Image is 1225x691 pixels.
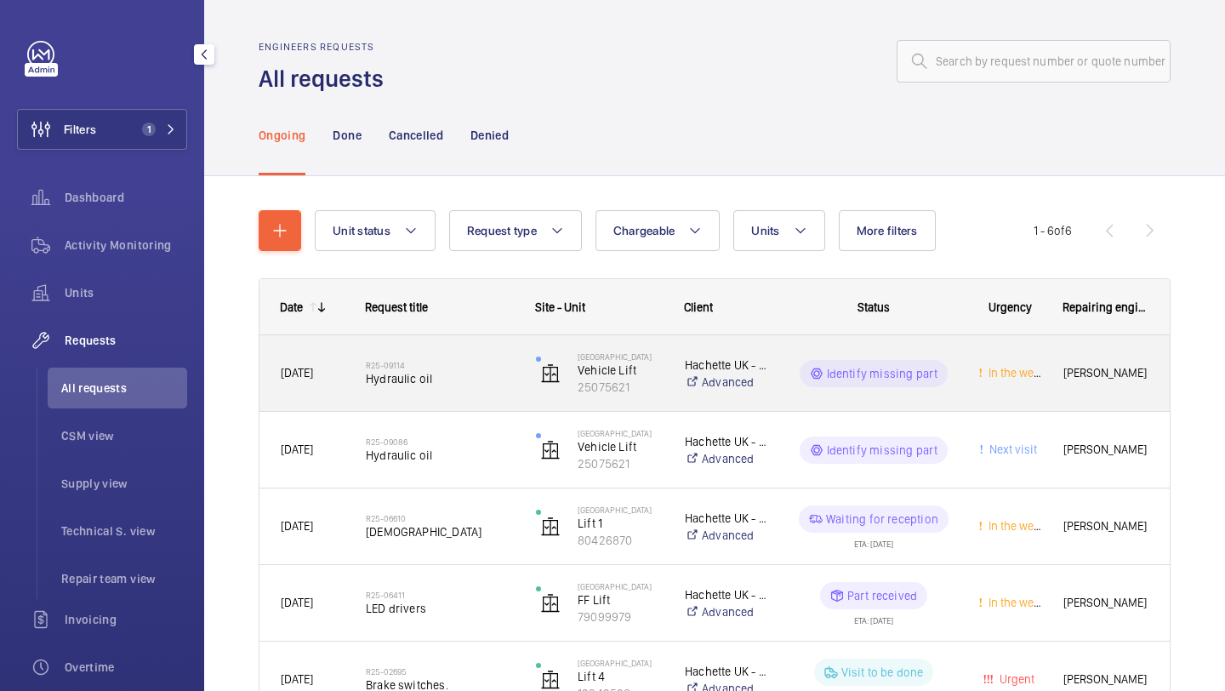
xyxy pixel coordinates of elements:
[986,443,1037,456] span: Next visit
[1034,225,1072,237] span: 1 - 6 6
[366,666,514,677] h2: R25-02695
[578,668,663,685] p: Lift 4
[578,438,663,455] p: Vehicle Lift
[1063,517,1148,536] span: [PERSON_NAME]
[366,360,514,370] h2: R25-09114
[65,659,187,676] span: Overtime
[281,443,313,456] span: [DATE]
[1063,593,1148,613] span: [PERSON_NAME]
[540,517,561,537] img: elevator.svg
[366,513,514,523] h2: R25-06610
[366,600,514,617] span: LED drivers
[65,189,187,206] span: Dashboard
[578,608,663,625] p: 79099979
[64,121,96,138] span: Filters
[540,670,561,690] img: elevator.svg
[685,663,769,680] p: Hachette UK - Carmelite House
[854,609,893,625] div: ETA: [DATE]
[578,379,663,396] p: 25075621
[281,519,313,533] span: [DATE]
[1063,440,1148,460] span: [PERSON_NAME]
[61,380,187,397] span: All requests
[685,510,769,527] p: Hachette UK - Carmelite House
[578,455,663,472] p: 25075621
[1063,363,1148,383] span: [PERSON_NAME]
[578,428,663,438] p: [GEOGRAPHIC_DATA]
[540,440,561,460] img: elevator.svg
[540,593,561,614] img: elevator.svg
[142,123,156,136] span: 1
[839,210,936,251] button: More filters
[259,127,305,144] p: Ongoing
[857,300,890,314] span: Status
[61,475,187,492] span: Supply view
[841,664,924,681] p: Visit to be done
[827,442,938,459] p: Identify missing part
[857,224,918,237] span: More filters
[897,40,1171,83] input: Search by request number or quote number
[540,363,561,384] img: elevator.svg
[280,300,303,314] div: Date
[281,366,313,380] span: [DATE]
[578,532,663,549] p: 80426870
[578,581,663,591] p: [GEOGRAPHIC_DATA]
[578,515,663,532] p: Lift 1
[578,351,663,362] p: [GEOGRAPHIC_DATA]
[65,611,187,628] span: Invoicing
[389,127,443,144] p: Cancelled
[985,366,1046,380] span: In the week
[259,41,394,53] h2: Engineers requests
[827,365,938,382] p: Identify missing part
[685,603,769,620] a: Advanced
[65,284,187,301] span: Units
[61,523,187,540] span: Technical S. view
[366,523,514,540] span: [DEMOGRAPHIC_DATA]
[470,127,509,144] p: Denied
[65,237,187,254] span: Activity Monitoring
[61,570,187,587] span: Repair team view
[578,362,663,379] p: Vehicle Lift
[578,505,663,515] p: [GEOGRAPHIC_DATA]
[685,450,769,467] a: Advanced
[751,224,779,237] span: Units
[65,332,187,349] span: Requests
[365,300,428,314] span: Request title
[366,437,514,447] h2: R25-09086
[449,210,582,251] button: Request type
[996,672,1034,686] span: Urgent
[989,300,1032,314] span: Urgency
[685,357,769,374] p: Hachette UK - Carmelite House
[578,658,663,668] p: [GEOGRAPHIC_DATA]
[685,527,769,544] a: Advanced
[595,210,721,251] button: Chargeable
[61,427,187,444] span: CSM view
[333,127,361,144] p: Done
[281,672,313,686] span: [DATE]
[1063,300,1149,314] span: Repairing engineer
[684,300,713,314] span: Client
[847,587,917,604] p: Part received
[366,590,514,600] h2: R25-06411
[1054,224,1065,237] span: of
[826,511,938,528] p: Waiting for reception
[315,210,436,251] button: Unit status
[985,519,1046,533] span: In the week
[366,370,514,387] span: Hydraulic oil
[467,224,537,237] span: Request type
[366,447,514,464] span: Hydraulic oil
[685,433,769,450] p: Hachette UK - Carmelite House
[613,224,675,237] span: Chargeable
[1063,670,1148,689] span: [PERSON_NAME]
[685,586,769,603] p: Hachette UK - Carmelite House
[535,300,585,314] span: Site - Unit
[17,109,187,150] button: Filters1
[854,533,893,548] div: ETA: [DATE]
[259,63,394,94] h1: All requests
[733,210,824,251] button: Units
[985,596,1046,609] span: In the week
[578,591,663,608] p: FF Lift
[281,596,313,609] span: [DATE]
[685,374,769,391] a: Advanced
[333,224,390,237] span: Unit status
